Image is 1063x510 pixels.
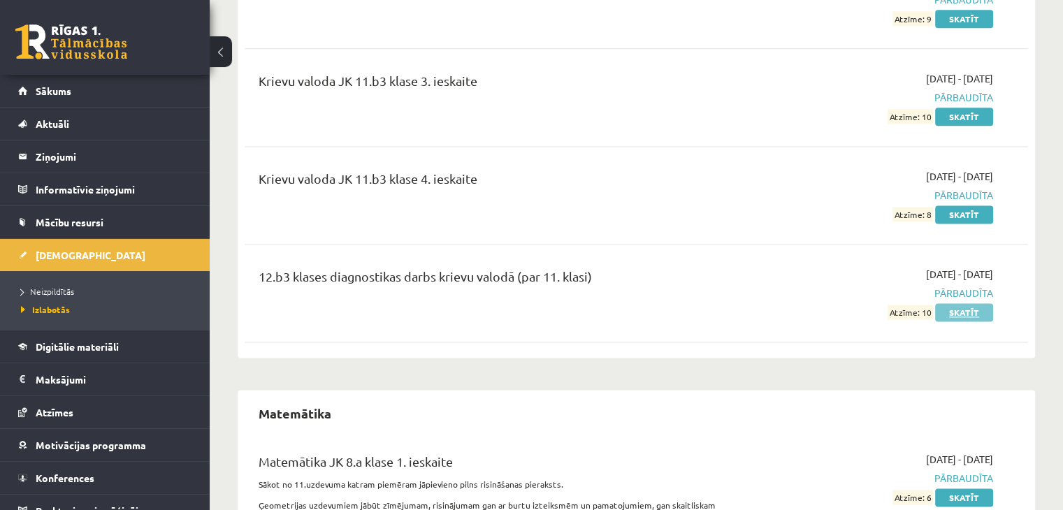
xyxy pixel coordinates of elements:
span: [DATE] - [DATE] [926,169,993,184]
legend: Informatīvie ziņojumi [36,173,192,205]
span: Pārbaudīta [762,188,993,203]
a: Izlabotās [21,303,196,316]
span: Atzīme: 10 [888,305,933,319]
span: Atzīme: 6 [892,490,933,504]
span: Atzīme: 10 [888,109,933,124]
span: Pārbaudīta [762,90,993,105]
a: Motivācijas programma [18,429,192,461]
span: Pārbaudīta [762,471,993,486]
span: Pārbaudīta [762,286,993,300]
a: Konferences [18,462,192,494]
span: Atzīmes [36,406,73,418]
span: Digitālie materiāli [36,340,119,353]
a: Aktuāli [18,108,192,140]
span: [DATE] - [DATE] [926,452,993,467]
a: Rīgas 1. Tālmācības vidusskola [15,24,127,59]
a: Skatīt [935,205,993,224]
span: Neizpildītās [21,286,74,297]
a: Informatīvie ziņojumi [18,173,192,205]
div: Matemātika JK 8.a klase 1. ieskaite [259,452,742,478]
h2: Matemātika [245,397,345,430]
span: [DATE] - [DATE] [926,267,993,282]
legend: Maksājumi [36,363,192,395]
a: Skatīt [935,108,993,126]
a: Maksājumi [18,363,192,395]
a: Atzīmes [18,396,192,428]
span: Aktuāli [36,117,69,130]
span: Sākums [36,85,71,97]
p: Sākot no 11.uzdevuma katram piemēram jāpievieno pilns risināšanas pieraksts. [259,478,742,490]
span: Izlabotās [21,304,70,315]
a: Ziņojumi [18,140,192,173]
span: [DATE] - [DATE] [926,71,993,86]
a: Digitālie materiāli [18,330,192,363]
a: Skatīt [935,488,993,507]
span: Konferences [36,472,94,484]
a: Sākums [18,75,192,107]
a: Skatīt [935,303,993,321]
div: 12.b3 klases diagnostikas darbs krievu valodā (par 11. klasi) [259,267,742,293]
div: Krievu valoda JK 11.b3 klase 4. ieskaite [259,169,742,195]
span: [DEMOGRAPHIC_DATA] [36,249,145,261]
span: Atzīme: 9 [892,11,933,26]
legend: Ziņojumi [36,140,192,173]
span: Atzīme: 8 [892,207,933,221]
a: Skatīt [935,10,993,28]
a: Mācību resursi [18,206,192,238]
a: Neizpildītās [21,285,196,298]
span: Mācību resursi [36,216,103,228]
span: Motivācijas programma [36,439,146,451]
div: Krievu valoda JK 11.b3 klase 3. ieskaite [259,71,742,97]
a: [DEMOGRAPHIC_DATA] [18,239,192,271]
